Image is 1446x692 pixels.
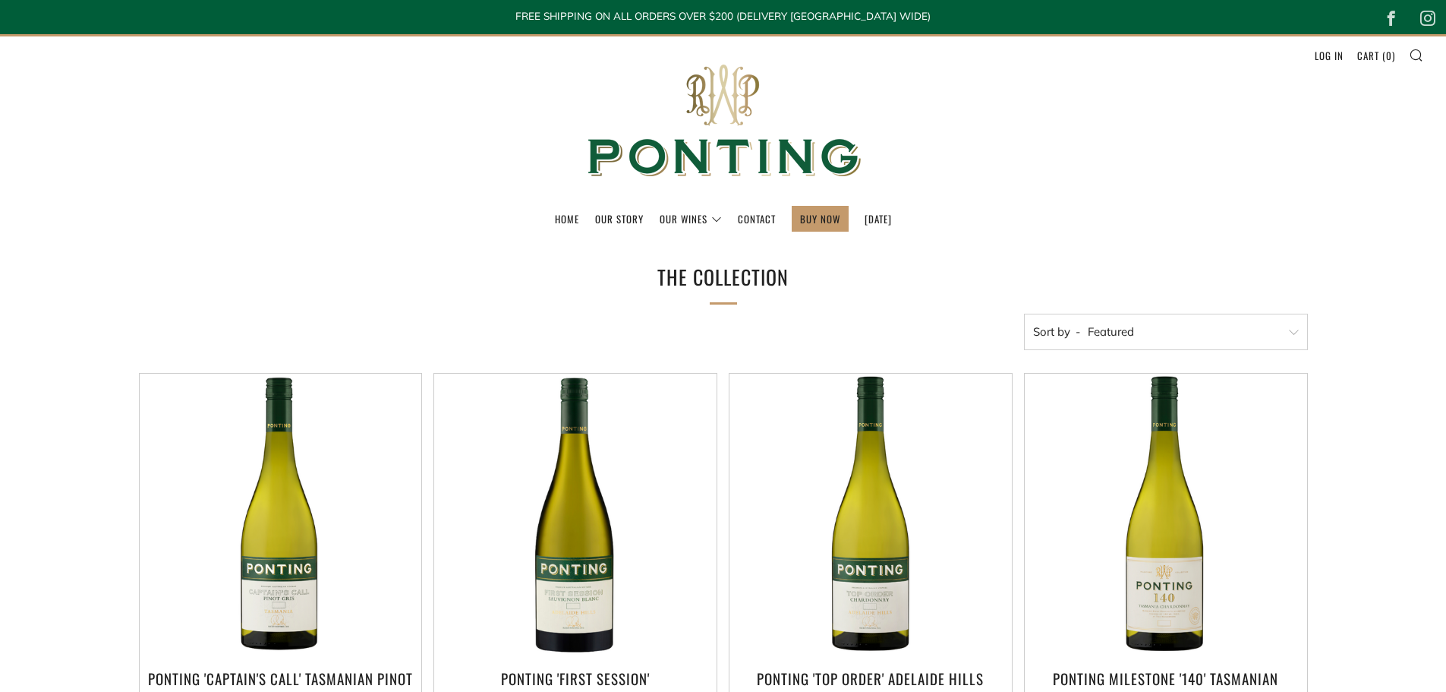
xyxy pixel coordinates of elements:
a: BUY NOW [800,207,840,231]
a: Our Wines [660,207,722,231]
span: 0 [1386,48,1392,63]
a: Home [555,207,579,231]
h1: The Collection [496,260,951,295]
a: [DATE] [865,207,892,231]
a: Cart (0) [1357,43,1395,68]
a: Our Story [595,207,644,231]
img: Ponting Wines [572,36,875,206]
a: Contact [738,207,776,231]
a: Log in [1315,43,1344,68]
